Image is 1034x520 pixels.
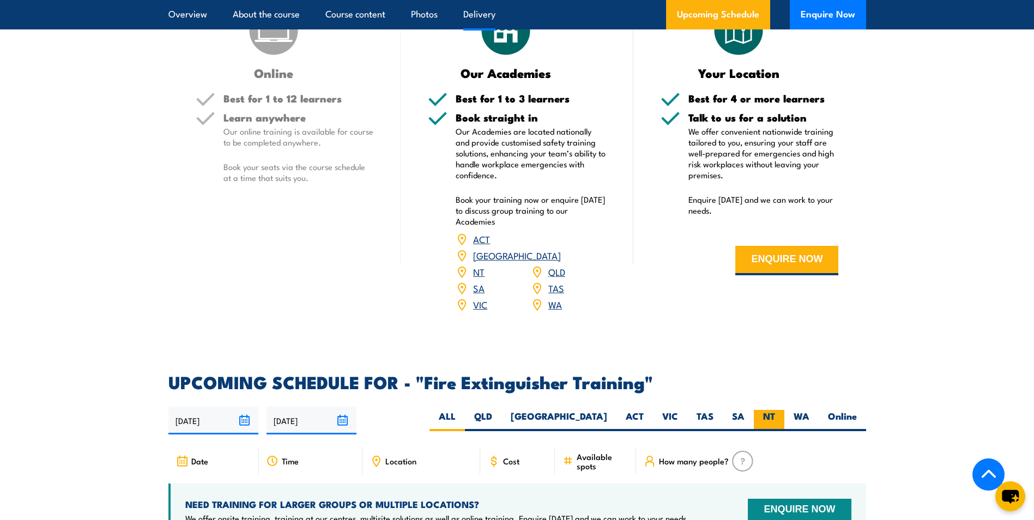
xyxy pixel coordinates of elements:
[723,410,754,431] label: SA
[688,194,839,216] p: Enquire [DATE] and we can work to your needs.
[223,112,374,123] h5: Learn anywhere
[168,374,866,389] h2: UPCOMING SCHEDULE FOR - "Fire Extinguisher Training"
[223,93,374,104] h5: Best for 1 to 12 learners
[456,93,606,104] h5: Best for 1 to 3 learners
[548,298,562,311] a: WA
[548,265,565,278] a: QLD
[688,93,839,104] h5: Best for 4 or more learners
[168,407,258,434] input: From date
[687,410,723,431] label: TAS
[385,456,416,465] span: Location
[503,456,519,465] span: Cost
[688,112,839,123] h5: Talk to us for a solution
[267,407,356,434] input: To date
[196,66,352,79] h3: Online
[223,161,374,183] p: Book your seats via the course schedule at a time that suits you.
[995,481,1025,511] button: chat-button
[659,456,729,465] span: How many people?
[185,498,689,510] h4: NEED TRAINING FOR LARGER GROUPS OR MULTIPLE LOCATIONS?
[735,246,838,275] button: ENQUIRE NOW
[688,126,839,180] p: We offer convenient nationwide training tailored to you, ensuring your staff are well-prepared fo...
[577,452,628,470] span: Available spots
[819,410,866,431] label: Online
[191,456,208,465] span: Date
[456,126,606,180] p: Our Academies are located nationally and provide customised safety training solutions, enhancing ...
[428,66,584,79] h3: Our Academies
[754,410,784,431] label: NT
[282,456,299,465] span: Time
[473,281,485,294] a: SA
[456,194,606,227] p: Book your training now or enquire [DATE] to discuss group training to our Academies
[465,410,501,431] label: QLD
[473,249,561,262] a: [GEOGRAPHIC_DATA]
[784,410,819,431] label: WA
[616,410,653,431] label: ACT
[456,112,606,123] h5: Book straight in
[430,410,465,431] label: ALL
[661,66,817,79] h3: Your Location
[473,265,485,278] a: NT
[653,410,687,431] label: VIC
[223,126,374,148] p: Our online training is available for course to be completed anywhere.
[473,232,490,245] a: ACT
[473,298,487,311] a: VIC
[501,410,616,431] label: [GEOGRAPHIC_DATA]
[548,281,564,294] a: TAS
